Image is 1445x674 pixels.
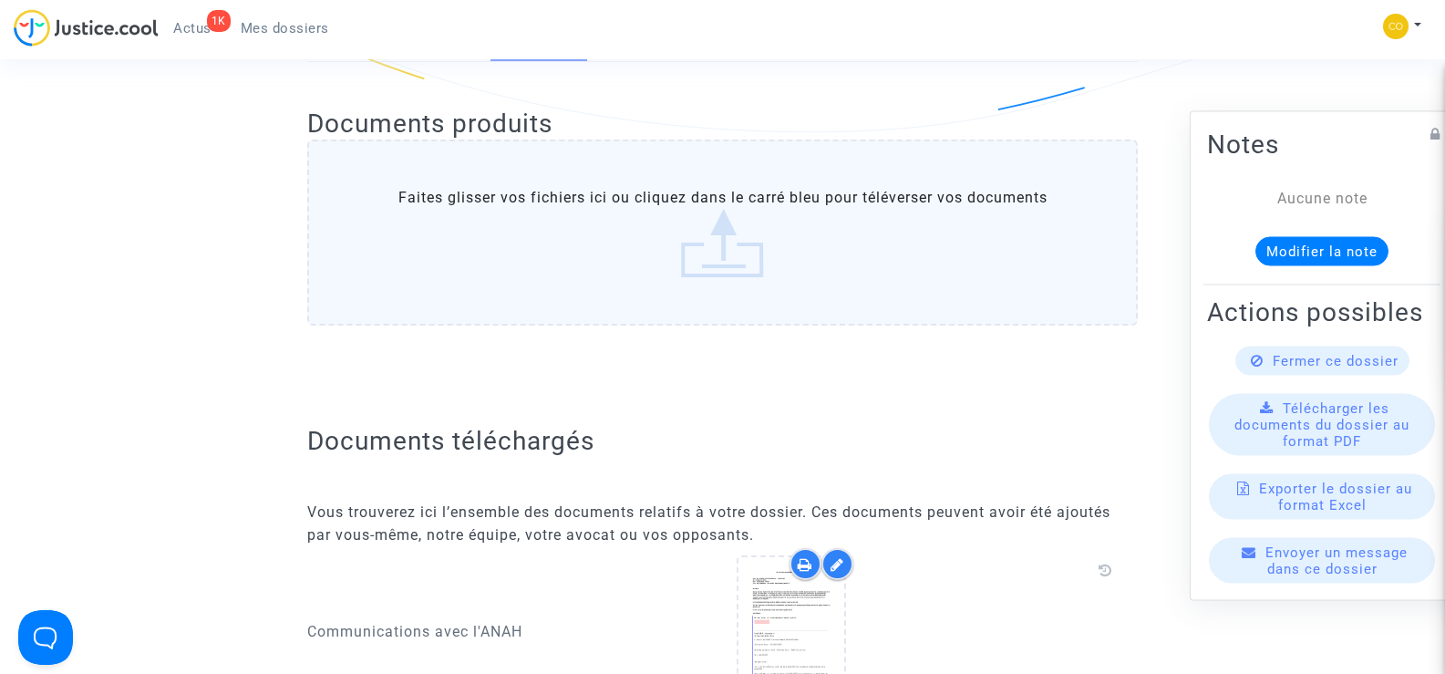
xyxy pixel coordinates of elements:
[1255,236,1388,265] button: Modifier la note
[1207,128,1437,160] h2: Notes
[1234,399,1409,449] span: Télécharger les documents du dossier au format PDF
[1234,187,1409,209] div: Aucune note
[1259,480,1412,513] span: Exporter le dossier au format Excel
[307,620,709,643] p: Communications avec l'ANAH
[173,20,212,36] span: Actus
[307,425,1138,457] h2: Documents téléchargés
[1207,296,1437,327] h2: Actions possibles
[307,108,1138,140] h2: Documents produits
[1273,352,1399,368] span: Fermer ce dossier
[1265,544,1408,576] span: Envoyer un message dans ce dossier
[226,15,344,42] a: Mes dossiers
[307,503,1110,544] span: Vous trouverez ici l’ensemble des documents relatifs à votre dossier. Ces documents peuvent avoir...
[241,20,329,36] span: Mes dossiers
[14,9,159,47] img: jc-logo.svg
[1383,14,1409,39] img: 84a266a8493598cb3cce1313e02c3431
[207,10,231,32] div: 1K
[18,610,73,665] iframe: Help Scout Beacon - Open
[159,15,226,42] a: 1KActus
